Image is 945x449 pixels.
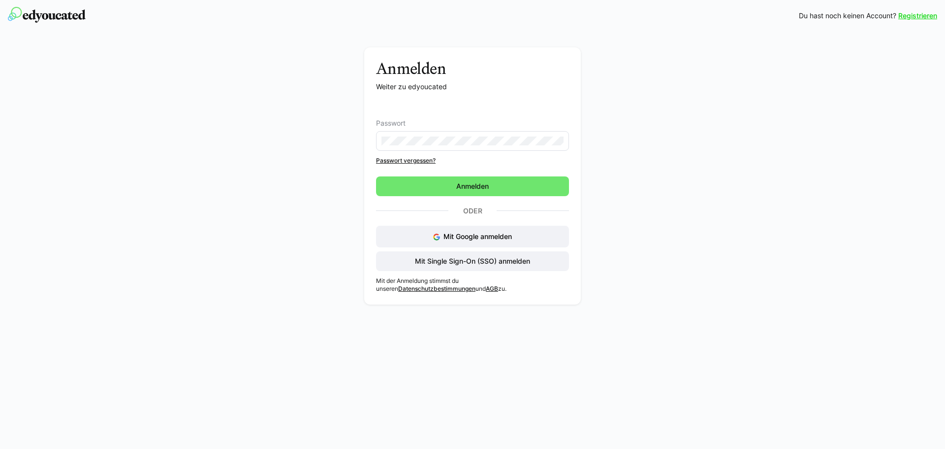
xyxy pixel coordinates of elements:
[376,176,569,196] button: Anmelden
[486,285,498,292] a: AGB
[376,226,569,247] button: Mit Google anmelden
[8,7,86,23] img: edyoucated
[376,82,569,92] p: Weiter zu edyoucated
[448,204,497,218] p: Oder
[376,157,569,165] a: Passwort vergessen?
[376,251,569,271] button: Mit Single Sign-On (SSO) anmelden
[443,232,512,241] span: Mit Google anmelden
[799,11,896,21] span: Du hast noch keinen Account?
[376,59,569,78] h3: Anmelden
[898,11,937,21] a: Registrieren
[376,119,406,127] span: Passwort
[413,256,532,266] span: Mit Single Sign-On (SSO) anmelden
[376,277,569,293] p: Mit der Anmeldung stimmst du unseren und zu.
[398,285,475,292] a: Datenschutzbestimmungen
[455,181,490,191] span: Anmelden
